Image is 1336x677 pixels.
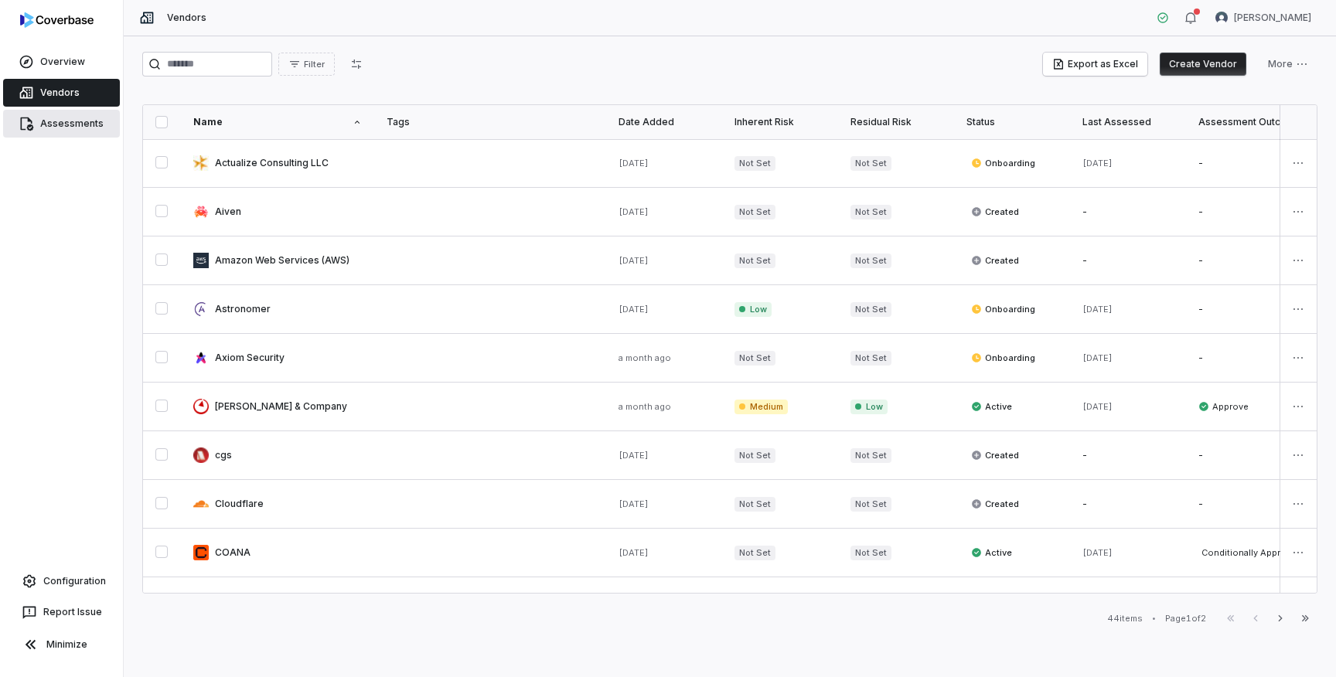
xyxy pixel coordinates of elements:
[304,59,325,70] span: Filter
[734,302,772,317] span: Low
[1043,53,1147,76] button: Export as Excel
[1186,285,1302,334] td: -
[1070,480,1186,529] td: -
[1082,547,1113,558] span: [DATE]
[850,351,891,366] span: Not Set
[971,303,1035,315] span: Onboarding
[1186,577,1302,626] td: -
[971,400,1012,413] span: Active
[734,546,775,560] span: Not Set
[850,546,891,560] span: Not Set
[850,497,891,512] span: Not Set
[1165,613,1206,624] div: Page 1 of 2
[971,254,1019,267] span: Created
[1070,431,1186,480] td: -
[966,116,1058,128] div: Status
[971,498,1019,510] span: Created
[734,116,826,128] div: Inherent Risk
[850,400,888,414] span: Low
[619,206,649,217] span: [DATE]
[1186,188,1302,236] td: -
[1082,401,1113,412] span: [DATE]
[971,157,1035,169] span: Onboarding
[619,116,710,128] div: Date Added
[1070,188,1186,236] td: -
[850,116,942,128] div: Residual Risk
[1259,53,1317,76] button: More
[1082,116,1174,128] div: Last Assessed
[619,498,649,509] span: [DATE]
[6,567,117,595] a: Configuration
[734,205,775,219] span: Not Set
[971,206,1019,218] span: Created
[734,253,775,268] span: Not Set
[1186,480,1302,529] td: -
[1234,12,1311,24] span: [PERSON_NAME]
[619,255,649,266] span: [DATE]
[1160,53,1246,76] button: Create Vendor
[1186,334,1302,383] td: -
[619,352,671,363] span: a month ago
[971,352,1035,364] span: Onboarding
[20,12,94,28] img: logo-D7KZi-bG.svg
[1082,158,1113,168] span: [DATE]
[971,546,1012,559] span: Active
[1152,613,1156,624] div: •
[1082,352,1113,363] span: [DATE]
[850,156,891,171] span: Not Set
[6,598,117,626] button: Report Issue
[619,401,671,412] span: a month ago
[850,205,891,219] span: Not Set
[619,158,649,168] span: [DATE]
[6,629,117,660] button: Minimize
[619,304,649,315] span: [DATE]
[193,116,362,128] div: Name
[3,48,120,76] a: Overview
[850,302,891,317] span: Not Set
[1206,6,1321,29] button: Tomo Majima avatar[PERSON_NAME]
[387,116,594,128] div: Tags
[1186,236,1302,285] td: -
[1186,139,1302,188] td: -
[1070,236,1186,285] td: -
[619,450,649,461] span: [DATE]
[734,400,788,414] span: Medium
[734,497,775,512] span: Not Set
[971,449,1019,461] span: Created
[850,448,891,463] span: Not Set
[1198,116,1290,128] div: Assessment Outcome
[3,79,120,107] a: Vendors
[1215,12,1228,24] img: Tomo Majima avatar
[1107,613,1143,624] div: 44 items
[734,448,775,463] span: Not Set
[1186,431,1302,480] td: -
[167,12,206,24] span: Vendors
[1082,304,1113,315] span: [DATE]
[278,53,335,76] button: Filter
[619,547,649,558] span: [DATE]
[734,351,775,366] span: Not Set
[3,110,120,138] a: Assessments
[734,156,775,171] span: Not Set
[850,253,891,268] span: Not Set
